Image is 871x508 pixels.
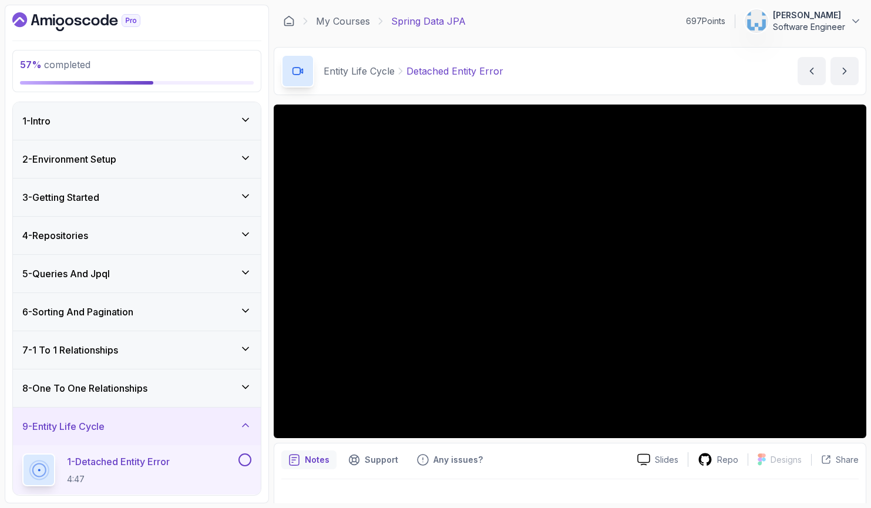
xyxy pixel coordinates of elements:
[22,228,88,243] h3: 4 - Repositories
[22,419,105,433] h3: 9 - Entity Life Cycle
[22,114,51,128] h3: 1 - Intro
[686,15,725,27] p: 697 Points
[13,179,261,216] button: 3-Getting Started
[22,267,110,281] h3: 5 - Queries And Jpql
[20,59,90,70] span: completed
[433,454,483,466] p: Any issues?
[67,455,170,469] p: 1 - Detached Entity Error
[13,408,261,445] button: 9-Entity Life Cycle
[283,15,295,27] a: Dashboard
[12,12,167,31] a: Dashboard
[830,57,859,85] button: next content
[13,140,261,178] button: 2-Environment Setup
[13,255,261,292] button: 5-Queries And Jpql
[365,454,398,466] p: Support
[773,21,845,33] p: Software Engineer
[798,57,826,85] button: previous content
[13,331,261,369] button: 7-1 To 1 Relationships
[22,453,251,486] button: 1-Detached Entity Error4:47
[22,381,147,395] h3: 8 - One To One Relationships
[410,450,490,469] button: Feedback button
[13,217,261,254] button: 4-Repositories
[773,9,845,21] p: [PERSON_NAME]
[628,453,688,466] a: Slides
[811,454,859,466] button: Share
[22,305,133,319] h3: 6 - Sorting And Pagination
[22,190,99,204] h3: 3 - Getting Started
[836,454,859,466] p: Share
[316,14,370,28] a: My Courses
[341,450,405,469] button: Support button
[274,105,866,438] iframe: 1 - Detached Entity Error
[67,473,170,485] p: 4:47
[22,343,118,357] h3: 7 - 1 To 1 Relationships
[20,59,42,70] span: 57 %
[688,452,748,467] a: Repo
[305,454,329,466] p: Notes
[406,64,503,78] p: Detached Entity Error
[324,64,395,78] p: Entity Life Cycle
[391,14,466,28] p: Spring Data JPA
[745,9,862,33] button: user profile image[PERSON_NAME]Software Engineer
[655,454,678,466] p: Slides
[281,450,337,469] button: notes button
[745,10,768,32] img: user profile image
[717,454,738,466] p: Repo
[13,293,261,331] button: 6-Sorting And Pagination
[771,454,802,466] p: Designs
[22,152,116,166] h3: 2 - Environment Setup
[13,102,261,140] button: 1-Intro
[13,369,261,407] button: 8-One To One Relationships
